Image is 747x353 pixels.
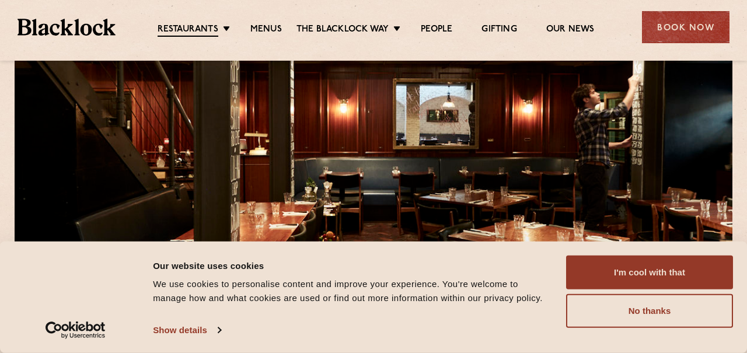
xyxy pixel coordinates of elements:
div: We use cookies to personalise content and improve your experience. You're welcome to manage how a... [153,277,553,305]
button: No thanks [566,294,733,328]
a: Show details [153,321,221,339]
a: People [421,24,452,36]
a: Restaurants [158,24,218,37]
a: Gifting [481,24,516,36]
a: Menus [250,24,282,36]
button: I'm cool with that [566,256,733,289]
a: Our News [546,24,595,36]
div: Our website uses cookies [153,258,553,272]
div: Book Now [642,11,729,43]
img: BL_Textured_Logo-footer-cropped.svg [18,19,116,35]
a: Usercentrics Cookiebot - opens in a new window [25,321,127,339]
a: The Blacklock Way [296,24,389,36]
